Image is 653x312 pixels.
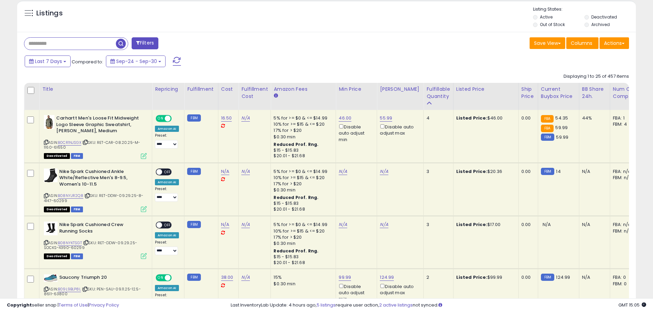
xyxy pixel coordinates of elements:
[274,222,330,228] div: 5% for >= $0 & <= $14.99
[274,228,330,234] div: 10% for >= $15 & <= $20
[221,115,232,122] a: 16.50
[155,133,179,149] div: Preset:
[582,115,605,121] div: 44%
[274,274,330,280] div: 15%
[36,9,63,18] h5: Listings
[274,254,330,260] div: $15 - $15.83
[274,121,330,127] div: 10% for >= $15 & <= $20
[540,14,553,20] label: Active
[566,37,598,49] button: Columns
[44,274,58,282] img: 41RBCZhAgvL._SL40_.jpg
[533,6,636,13] p: Listing States:
[58,193,83,199] a: B08NYJR2Q8
[162,222,173,228] span: OFF
[339,168,347,175] a: N/A
[156,116,165,122] span: ON
[44,115,55,129] img: 3122WTtq6vL._SL40_.jpg
[156,275,165,281] span: ON
[339,221,347,228] a: N/A
[456,222,513,228] div: $17.00
[44,286,141,297] span: | SKU: PEN-SAU-09.11.25-12.5-8611-63800
[58,240,82,246] a: B08NYKTSGT
[339,283,372,302] div: Disable auto adjust min
[44,222,147,258] div: ASIN:
[274,240,330,247] div: $0.30 min
[274,115,330,121] div: 5% for >= $0 & <= $14.99
[426,274,448,280] div: 2
[555,115,568,121] span: 54.35
[317,302,336,308] a: 5 listings
[221,221,229,228] a: N/A
[456,221,487,228] b: Listed Price:
[541,125,554,132] small: FBA
[44,240,137,250] span: | SKU: RET-DDW-09.29.25-SOCKS-4390-60299
[613,175,636,181] div: FBM: n/a
[521,274,533,280] div: 0.00
[155,232,179,238] div: Amazon AI
[274,281,330,287] div: $0.30 min
[59,169,143,189] b: Nike Spark Cushioned Ankle White/Reflective Men's 8-9.5, Women's 10-11.5
[59,302,88,308] a: Terms of Use
[241,86,268,100] div: Fulfillment Cost
[380,168,388,175] a: N/A
[187,221,201,228] small: FBM
[171,116,182,122] span: OFF
[155,86,181,93] div: Repricing
[613,228,636,234] div: FBM: n/a
[274,169,330,175] div: 5% for >= $0 & <= $14.99
[274,195,318,200] b: Reduced Prof. Rng.
[556,134,568,140] span: 59.99
[274,260,330,266] div: $20.01 - $21.68
[274,148,330,153] div: $15 - $15.83
[426,169,448,175] div: 3
[274,127,330,134] div: 17% for > $20
[521,222,533,228] div: 0.00
[221,86,236,93] div: Cost
[521,169,533,175] div: 0.00
[582,169,605,175] div: N/A
[530,37,565,49] button: Save View
[600,37,629,49] button: Actions
[426,115,448,121] div: 4
[7,302,32,308] strong: Copyright
[221,274,233,281] a: 38.00
[339,123,372,143] div: Disable auto adjust min
[541,134,554,141] small: FBM
[25,55,71,67] button: Last 7 Days
[380,123,418,136] div: Disable auto adjust max
[241,168,250,175] a: N/A
[339,86,374,93] div: Min Price
[456,168,487,175] b: Listed Price:
[44,140,140,150] span: | SKU: RET-CAR-08.20.25-M-1160-61650
[613,115,636,121] div: FBA: 1
[231,302,646,309] div: Last InventoryLab Update: 4 hours ago, require user action, not synced.
[72,59,103,65] span: Compared to:
[162,169,173,175] span: OFF
[241,274,250,281] a: N/A
[44,115,147,158] div: ASIN:
[571,40,592,47] span: Columns
[555,124,568,131] span: 59.99
[116,58,157,65] span: Sep-24 - Sep-30
[274,134,330,140] div: $0.30 min
[339,274,351,281] a: 99.99
[155,240,179,255] div: Preset:
[541,115,554,123] small: FBA
[613,169,636,175] div: FBA: n/a
[521,115,533,121] div: 0.00
[44,253,70,259] span: All listings that are unavailable for purchase on Amazon for any reason other than out-of-stock
[591,14,617,20] label: Deactivated
[556,274,570,280] span: 124.99
[339,115,351,122] a: 46.00
[7,302,119,309] div: seller snap | |
[241,115,250,122] a: N/A
[44,274,147,304] div: ASIN:
[35,58,62,65] span: Last 7 Days
[274,141,318,147] b: Reduced Prof. Rng.
[380,86,421,93] div: [PERSON_NAME]
[187,86,215,93] div: Fulfillment
[274,187,330,193] div: $0.30 min
[274,181,330,187] div: 17% for > $20
[155,126,179,132] div: Amazon AI
[582,274,605,280] div: N/A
